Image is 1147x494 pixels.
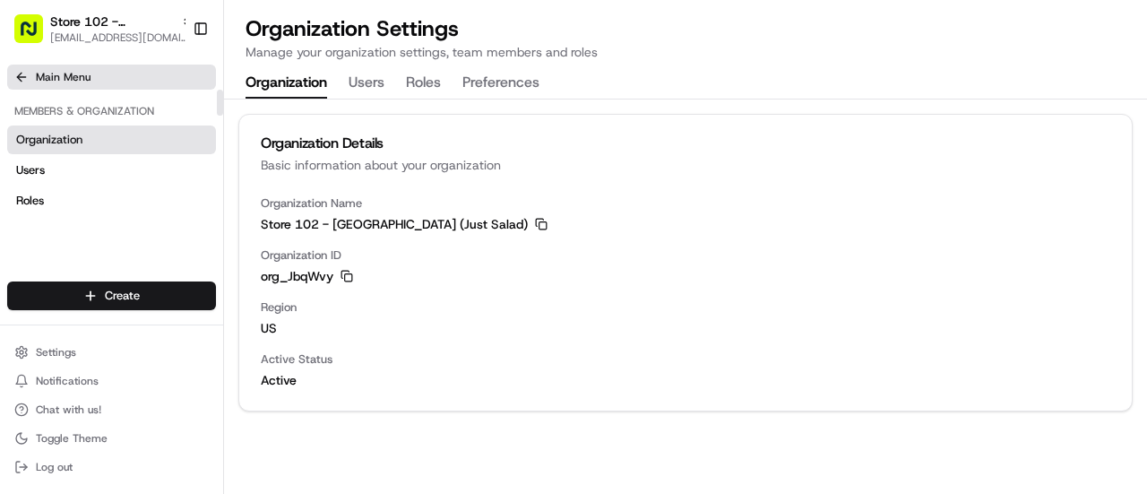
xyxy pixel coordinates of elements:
button: Toggle Theme [7,426,216,451]
span: org_JbqWvy [261,267,333,285]
div: Members & Organization [7,97,216,126]
a: Powered byPylon [126,302,217,316]
span: Store 102 - [GEOGRAPHIC_DATA] (Just Salad) [261,215,528,233]
a: Organization [7,126,216,154]
div: Start new chat [61,170,294,188]
span: Organization Name [261,195,1110,212]
img: Nash [18,17,54,53]
p: Manage your organization settings, team members and roles [246,43,598,61]
a: Roles [7,186,216,215]
span: Preferences [16,223,77,239]
span: Organization ID [261,247,1110,264]
button: Create [7,282,216,310]
span: Knowledge Base [36,259,137,277]
span: us [261,319,1110,337]
button: Main Menu [7,65,216,90]
span: Main Menu [36,70,91,84]
button: Chat with us! [7,397,216,422]
h1: Organization Settings [246,14,598,43]
span: Roles [16,193,44,209]
button: Notifications [7,368,216,394]
span: API Documentation [169,259,288,277]
div: 💻 [151,261,166,275]
span: Toggle Theme [36,431,108,446]
button: Organization [246,68,327,99]
a: 💻API Documentation [144,252,295,284]
input: Clear [47,115,296,134]
div: 📗 [18,261,32,275]
div: Basic information about your organization [261,156,1110,174]
button: Store 102 - [GEOGRAPHIC_DATA] (Just Salad)[EMAIL_ADDRESS][DOMAIN_NAME] [7,7,185,50]
span: Settings [36,345,76,360]
span: Create [105,288,140,304]
span: Log out [36,460,73,474]
a: Preferences [7,217,216,246]
span: Chat with us! [36,403,101,417]
button: Users [349,68,384,99]
a: Users [7,156,216,185]
img: 1736555255976-a54dd68f-1ca7-489b-9aae-adbdc363a1c4 [18,170,50,203]
button: Preferences [462,68,539,99]
span: Active Status [261,351,1110,368]
span: Notifications [36,374,99,388]
span: Region [261,299,1110,316]
button: [EMAIL_ADDRESS][DOMAIN_NAME] [50,30,194,45]
button: Settings [7,340,216,365]
button: Store 102 - [GEOGRAPHIC_DATA] (Just Salad) [50,13,174,30]
div: We're available if you need us! [61,188,227,203]
button: Roles [406,68,441,99]
div: Organization Details [261,136,1110,151]
span: Users [16,162,45,178]
button: Log out [7,455,216,480]
span: Organization [16,132,82,148]
span: Active [261,371,1110,389]
p: Welcome 👋 [18,71,326,100]
button: Start new chat [305,176,326,197]
span: Pylon [178,303,217,316]
a: 📗Knowledge Base [11,252,144,284]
